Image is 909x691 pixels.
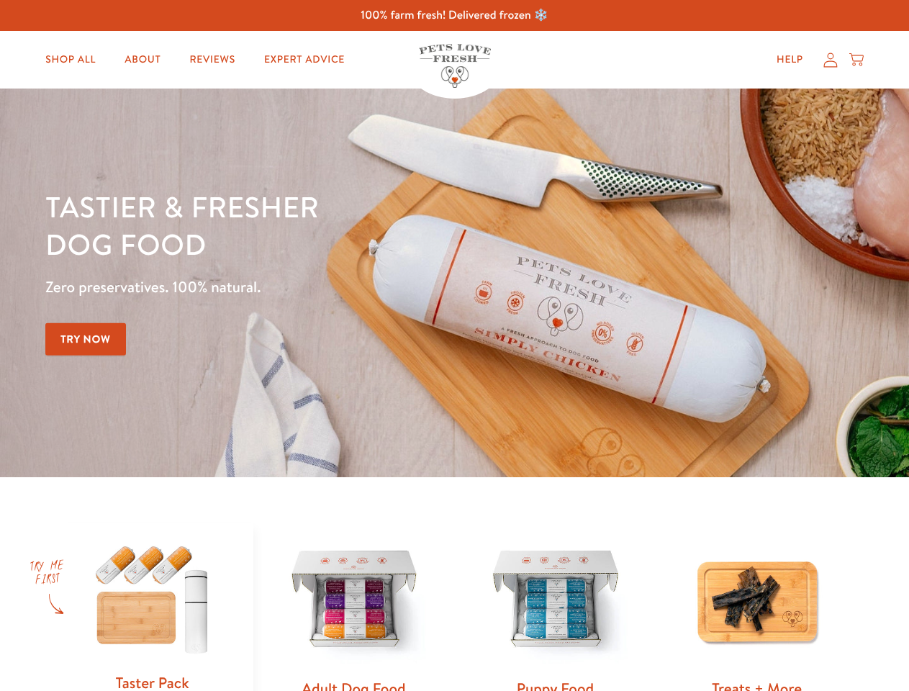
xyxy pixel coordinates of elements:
p: Zero preservatives. 100% natural. [45,274,591,300]
a: About [113,45,172,74]
a: Try Now [45,323,126,356]
a: Shop All [34,45,107,74]
a: Help [765,45,815,74]
h1: Tastier & fresher dog food [45,188,591,263]
a: Reviews [178,45,246,74]
img: Pets Love Fresh [419,44,491,88]
a: Expert Advice [253,45,356,74]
